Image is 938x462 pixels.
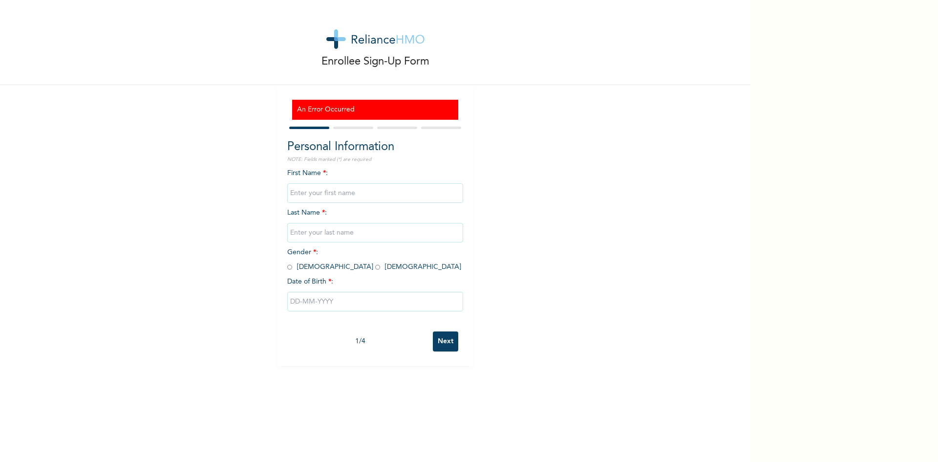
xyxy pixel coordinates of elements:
[326,29,425,49] img: logo
[321,54,429,70] p: Enrollee Sign-Up Form
[287,223,463,242] input: Enter your last name
[287,209,463,236] span: Last Name :
[287,292,463,311] input: DD-MM-YYYY
[287,170,463,197] span: First Name :
[287,336,433,347] div: 1 / 4
[287,156,463,163] p: NOTE: Fields marked (*) are required
[287,138,463,156] h2: Personal Information
[297,105,453,115] h3: An Error Occurred
[287,277,333,287] span: Date of Birth :
[287,249,461,270] span: Gender : [DEMOGRAPHIC_DATA] [DEMOGRAPHIC_DATA]
[433,331,458,352] input: Next
[287,183,463,203] input: Enter your first name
